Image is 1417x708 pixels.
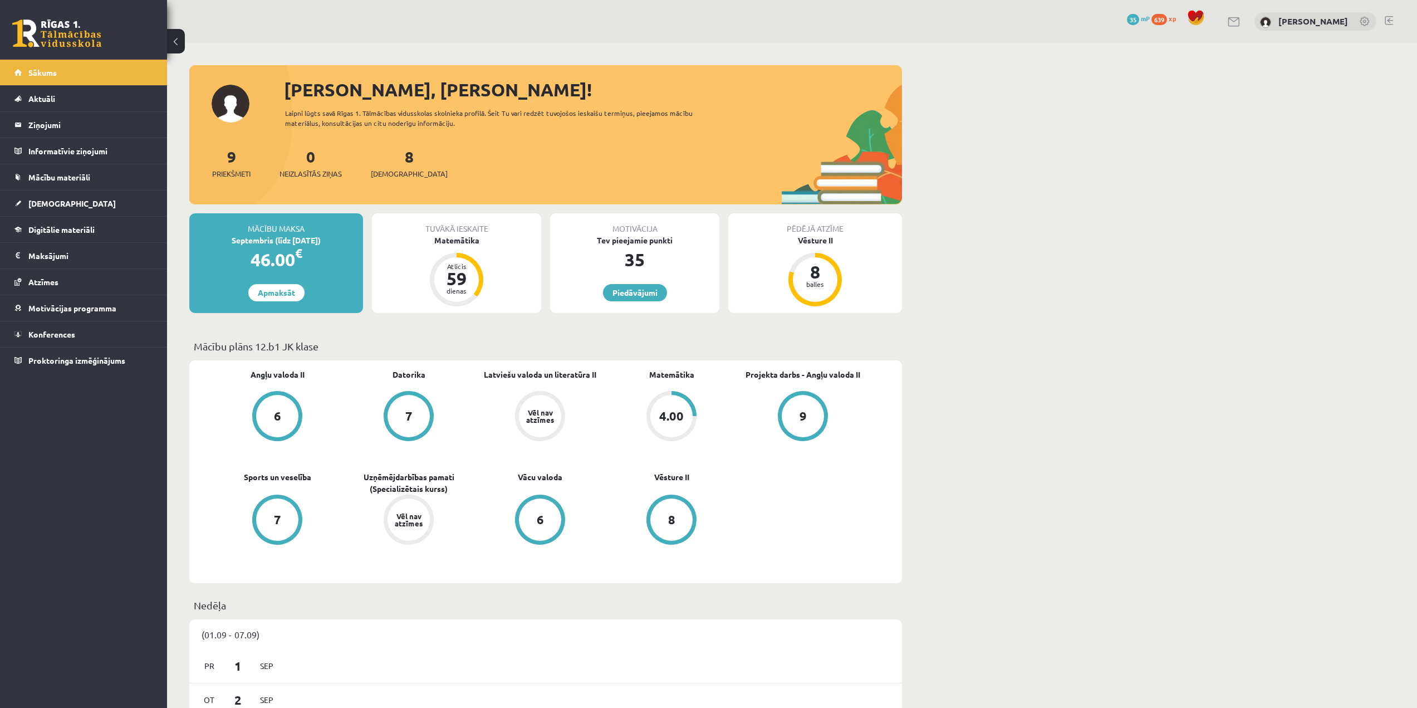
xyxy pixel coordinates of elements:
[1151,14,1181,23] a: 639 xp
[189,235,363,246] div: Septembris (līdz [DATE])
[649,369,694,380] a: Matemātika
[343,495,474,547] a: Vēl nav atzīmes
[189,619,902,650] div: (01.09 - 07.09)
[393,369,425,380] a: Datorika
[280,147,342,179] a: 0Neizlasītās ziņas
[440,287,473,294] div: dienas
[393,512,424,527] div: Vēl nav atzīmes
[28,112,153,138] legend: Ziņojumi
[343,471,474,495] a: Uzņēmējdarbības pamati (Specializētais kurss)
[28,224,95,235] span: Digitālie materiāli
[284,76,902,103] div: [PERSON_NAME], [PERSON_NAME]!
[550,235,719,246] div: Tev pieejamie punkti
[654,471,689,483] a: Vēsture II
[728,235,902,246] div: Vēsture II
[212,391,343,443] a: 6
[28,243,153,268] legend: Maksājumi
[1127,14,1139,25] span: 35
[800,410,807,422] div: 9
[14,191,153,216] a: [DEMOGRAPHIC_DATA]
[212,495,343,547] a: 7
[194,598,898,613] p: Nedēļa
[198,657,221,675] span: Pr
[1169,14,1176,23] span: xp
[550,246,719,273] div: 35
[474,391,606,443] a: Vēl nav atzīmes
[372,235,541,246] div: Matemātika
[285,108,713,128] div: Laipni lūgts savā Rīgas 1. Tālmācības vidusskolas skolnieka profilā. Šeit Tu vari redzēt tuvojošo...
[606,391,737,443] a: 4.00
[537,514,544,526] div: 6
[14,112,153,138] a: Ziņojumi
[440,263,473,270] div: Atlicis
[728,213,902,235] div: Pēdējā atzīme
[274,410,281,422] div: 6
[28,94,55,104] span: Aktuāli
[737,391,869,443] a: 9
[295,245,302,261] span: €
[28,355,125,365] span: Proktoringa izmēģinājums
[28,329,75,339] span: Konferences
[12,19,101,47] a: Rīgas 1. Tālmācības vidusskola
[1278,16,1348,27] a: [PERSON_NAME]
[1151,14,1167,25] span: 639
[28,138,153,164] legend: Informatīvie ziņojumi
[343,391,474,443] a: 7
[189,213,363,235] div: Mācību maksa
[14,217,153,242] a: Digitālie materiāli
[518,471,562,483] a: Vācu valoda
[1141,14,1150,23] span: mP
[248,284,305,301] a: Apmaksāt
[603,284,667,301] a: Piedāvājumi
[14,321,153,347] a: Konferences
[524,409,556,423] div: Vēl nav atzīmes
[14,269,153,295] a: Atzīmes
[244,471,311,483] a: Sports un veselība
[14,243,153,268] a: Maksājumi
[280,168,342,179] span: Neizlasītās ziņas
[440,270,473,287] div: 59
[221,657,256,675] span: 1
[14,164,153,190] a: Mācību materiāli
[659,410,684,422] div: 4.00
[194,339,898,354] p: Mācību plāns 12.b1 JK klase
[28,277,58,287] span: Atzīmes
[798,263,832,281] div: 8
[372,235,541,308] a: Matemātika Atlicis 59 dienas
[474,495,606,547] a: 6
[606,495,737,547] a: 8
[371,168,448,179] span: [DEMOGRAPHIC_DATA]
[212,168,251,179] span: Priekšmeti
[28,303,116,313] span: Motivācijas programma
[550,213,719,235] div: Motivācija
[28,172,90,182] span: Mācību materiāli
[14,138,153,164] a: Informatīvie ziņojumi
[212,147,251,179] a: 9Priekšmeti
[251,369,305,380] a: Angļu valoda II
[274,514,281,526] div: 7
[14,60,153,85] a: Sākums
[798,281,832,287] div: balles
[1260,17,1271,28] img: Kirills Aleksejevs
[189,246,363,273] div: 46.00
[255,657,278,675] span: Sep
[668,514,675,526] div: 8
[14,86,153,111] a: Aktuāli
[1127,14,1150,23] a: 35 mP
[746,369,860,380] a: Projekta darbs - Angļu valoda II
[371,147,448,179] a: 8[DEMOGRAPHIC_DATA]
[484,369,596,380] a: Latviešu valoda un literatūra II
[405,410,413,422] div: 7
[372,213,541,235] div: Tuvākā ieskaite
[14,348,153,373] a: Proktoringa izmēģinājums
[28,198,116,208] span: [DEMOGRAPHIC_DATA]
[728,235,902,308] a: Vēsture II 8 balles
[28,67,57,77] span: Sākums
[14,295,153,321] a: Motivācijas programma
